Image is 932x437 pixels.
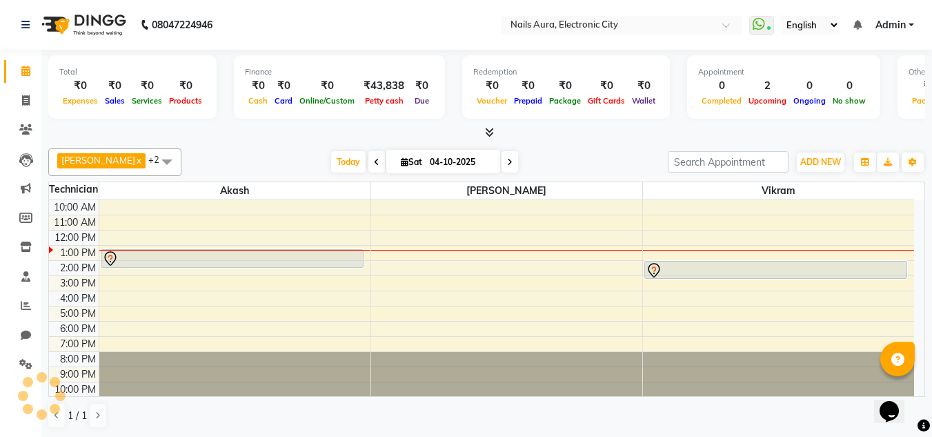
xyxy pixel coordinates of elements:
[57,367,99,382] div: 9:00 PM
[745,96,790,106] span: Upcoming
[49,182,99,197] div: Technician
[698,66,869,78] div: Appointment
[473,96,510,106] span: Voucher
[296,78,358,94] div: ₹0
[57,291,99,306] div: 4:00 PM
[59,78,101,94] div: ₹0
[51,215,99,230] div: 11:00 AM
[371,182,642,200] span: [PERSON_NAME]
[296,96,358,106] span: Online/Custom
[59,96,101,106] span: Expenses
[745,78,790,94] div: 2
[57,261,99,275] div: 2:00 PM
[510,96,546,106] span: Prepaid
[52,382,99,397] div: 10:00 PM
[61,155,135,166] span: [PERSON_NAME]
[271,96,296,106] span: Card
[57,322,99,336] div: 6:00 PM
[68,409,87,423] span: 1 / 1
[57,276,99,291] div: 3:00 PM
[874,382,918,423] iframe: chat widget
[800,157,841,167] span: ADD NEW
[584,96,628,106] span: Gift Cards
[128,78,166,94] div: ₹0
[829,96,869,106] span: No show
[668,151,789,173] input: Search Appointment
[790,96,829,106] span: Ongoing
[546,96,584,106] span: Package
[361,96,407,106] span: Petty cash
[245,96,271,106] span: Cash
[245,78,271,94] div: ₹0
[790,78,829,94] div: 0
[628,78,659,94] div: ₹0
[135,155,141,166] a: x
[358,78,410,94] div: ₹43,838
[628,96,659,106] span: Wallet
[52,231,99,245] div: 12:00 PM
[410,78,434,94] div: ₹0
[546,78,584,94] div: ₹0
[645,262,907,278] div: ahmai, TK01, 02:00 PM-03:15 PM, Nail Extensions Gel - Hand
[510,78,546,94] div: ₹0
[57,352,99,367] div: 8:00 PM
[128,96,166,106] span: Services
[473,66,659,78] div: Redemption
[473,78,510,94] div: ₹0
[698,96,745,106] span: Completed
[397,157,426,167] span: Sat
[829,78,869,94] div: 0
[101,250,363,267] div: [PERSON_NAME], TK02, 01:15 PM-02:30 PM, Nail Extensions Gel - Hand
[57,337,99,351] div: 7:00 PM
[152,6,212,44] b: 08047224946
[51,200,99,215] div: 10:00 AM
[57,307,99,321] div: 5:00 PM
[35,6,130,44] img: logo
[57,246,99,260] div: 1:00 PM
[271,78,296,94] div: ₹0
[166,78,206,94] div: ₹0
[101,96,128,106] span: Sales
[166,96,206,106] span: Products
[331,151,366,173] span: Today
[584,78,628,94] div: ₹0
[99,182,370,200] span: Akash
[797,153,844,172] button: ADD NEW
[245,66,434,78] div: Finance
[875,18,906,32] span: Admin
[426,152,495,173] input: 2025-10-04
[643,182,915,200] span: Vikram
[101,78,128,94] div: ₹0
[59,66,206,78] div: Total
[698,78,745,94] div: 0
[148,154,170,165] span: +2
[411,96,433,106] span: Due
